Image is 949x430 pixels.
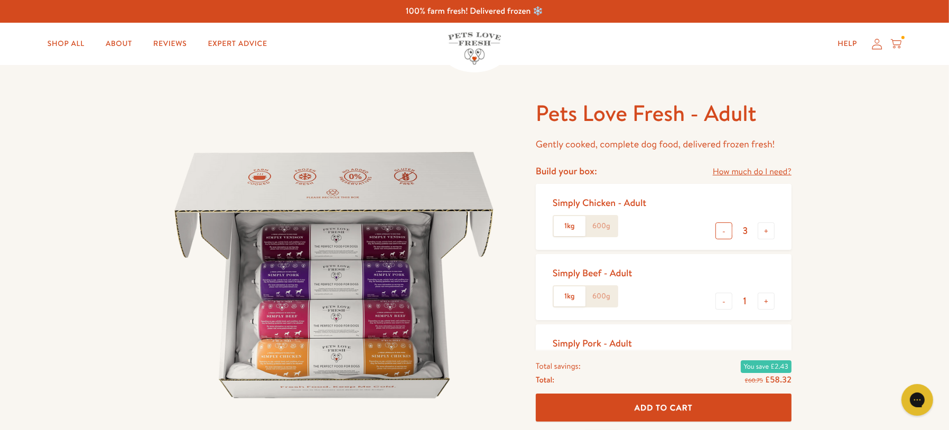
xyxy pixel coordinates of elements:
a: Expert Advice [200,33,276,54]
label: 600g [585,286,617,306]
span: Total savings: [536,359,581,373]
span: £58.32 [765,374,792,386]
label: 600g [585,216,617,236]
a: Help [829,33,866,54]
button: - [715,222,732,239]
label: 1kg [554,286,585,306]
iframe: Gorgias live chat messenger [896,380,938,419]
h1: Pets Love Fresh - Adult [536,99,792,128]
h4: Build your box: [536,165,597,177]
label: 1kg [554,216,585,236]
a: About [97,33,141,54]
a: How much do I need? [713,165,792,179]
s: £60.75 [745,376,763,385]
div: Simply Beef - Adult [553,267,632,279]
button: + [758,222,775,239]
img: Pets Love Fresh [448,32,501,64]
div: Simply Pork - Adult [553,337,632,349]
button: Add To Cart [536,394,792,422]
button: + [758,293,775,310]
span: Total: [536,373,554,387]
div: Simply Chicken - Adult [553,197,646,209]
span: Add To Cart [635,402,693,413]
button: - [715,293,732,310]
span: You save £2.43 [741,360,792,373]
p: Gently cooked, complete dog food, delivered frozen fresh! [536,136,792,153]
a: Reviews [145,33,195,54]
a: Shop All [39,33,93,54]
